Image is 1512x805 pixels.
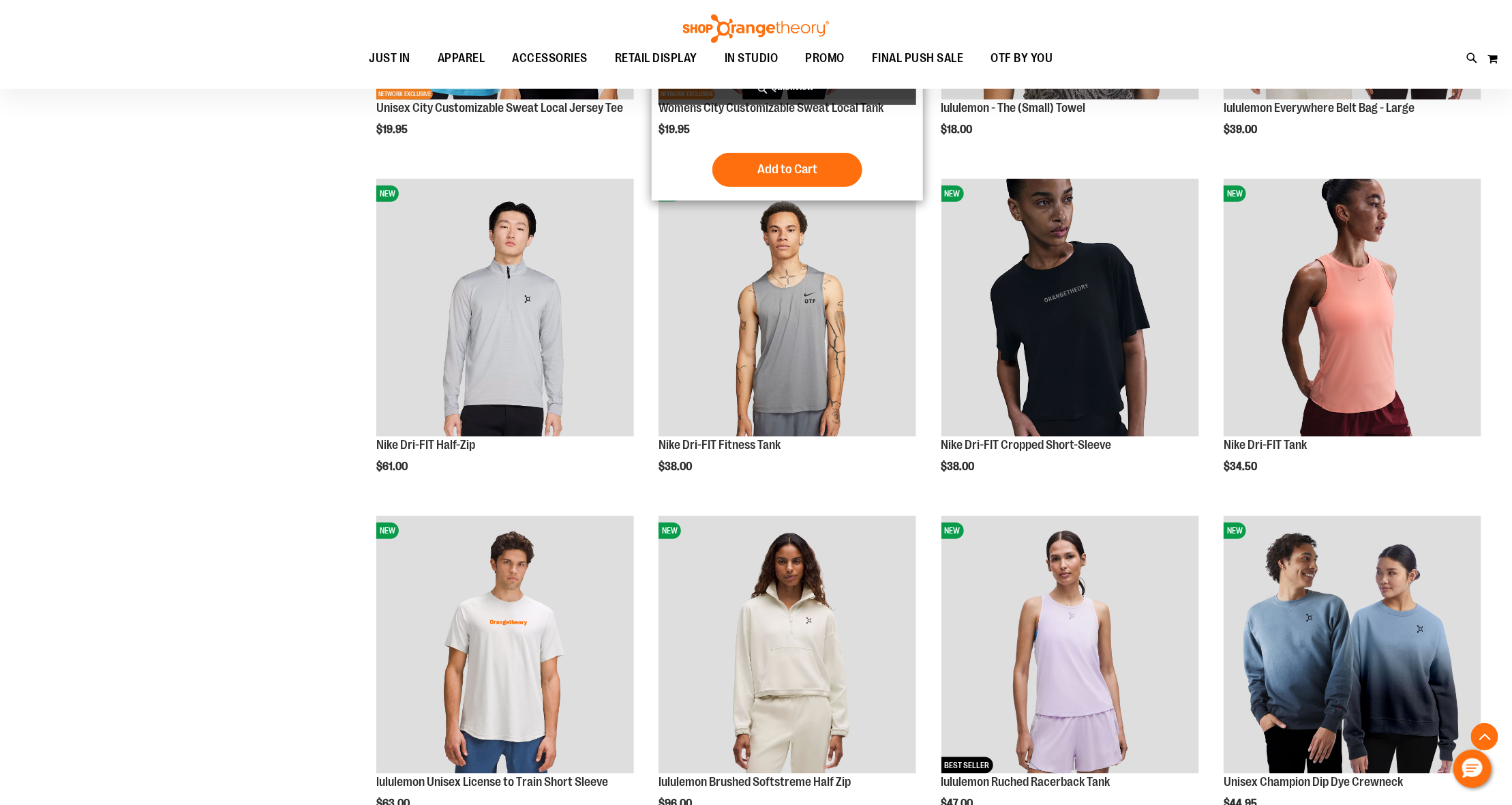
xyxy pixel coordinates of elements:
[681,14,831,43] img: Shop Orangetheory
[376,179,634,437] img: Nike Dri-FIT Half-Zip
[806,43,845,74] span: PROMO
[601,43,711,74] a: RETAIL DISPLAY
[1224,438,1307,452] a: Nike Dri-FIT Tank
[941,186,964,202] span: NEW
[1224,516,1481,776] a: Unisex Champion Dip Dye CrewneckNEW
[1224,775,1403,789] a: Unisex Champion Dip Dye Crewneck
[659,123,692,136] span: $19.95
[941,523,964,539] span: NEW
[1224,179,1481,437] img: Nike Dri-FIT Tank
[941,775,1110,789] a: lululemon Ruched Racerback Tank
[659,523,681,539] span: NEW
[1224,101,1415,115] a: lululemon Everywhere Belt Bag - Large
[424,43,499,74] a: APPAREL
[872,43,964,74] span: FINAL PUSH SALE
[1471,723,1498,750] button: Back To Top
[659,179,916,439] a: Nike Dri-FIT Fitness TankNEW
[376,460,410,473] span: $61.00
[659,101,883,115] a: Womens City Customizable Sweat Local Tank
[1224,186,1246,202] span: NEW
[369,172,641,508] div: product
[659,179,916,437] img: Nike Dri-FIT Fitness Tank
[659,460,694,473] span: $38.00
[1224,123,1259,136] span: $39.00
[725,43,778,74] span: IN STUDIO
[356,43,425,74] a: JUST IN
[711,43,792,74] a: IN STUDIO
[1217,172,1488,508] div: product
[513,43,588,74] span: ACCESSORIES
[1224,460,1259,473] span: $34.50
[941,179,1199,439] a: Nike Dri-FIT Cropped Short-SleeveNEW
[376,179,634,439] a: Nike Dri-FIT Half-ZipNEW
[941,123,975,136] span: $18.00
[499,43,602,74] a: ACCESSORIES
[376,123,410,136] span: $19.95
[941,757,993,774] span: BEST SELLER
[1224,516,1481,774] img: Unisex Champion Dip Dye Crewneck
[615,43,697,74] span: RETAIL DISPLAY
[941,101,1086,115] a: lululemon - The (Small) Towel
[1224,179,1481,439] a: Nike Dri-FIT TankNEW
[991,43,1053,74] span: OTF BY YOU
[858,43,978,74] a: FINAL PUSH SALE
[376,523,399,539] span: NEW
[941,179,1199,437] img: Nike Dri-FIT Cropped Short-Sleeve
[376,438,475,452] a: Nike Dri-FIT Half-Zip
[376,89,433,100] span: NETWORK EXCLUSIVE
[659,775,851,789] a: lululemon Brushed Softstreme Half Zip
[376,775,608,789] a: lululemon Unisex License to Train Short Sleeve
[659,516,916,774] img: lululemon Brushed Softstreme Half Zip
[792,43,859,74] a: PROMO
[1453,750,1492,788] button: Hello, have a question? Let’s chat.
[1224,523,1246,539] span: NEW
[941,460,977,473] span: $38.00
[757,162,817,177] span: Add to Cart
[376,186,399,202] span: NEW
[438,43,485,74] span: APPAREL
[941,516,1199,774] img: lululemon Ruched Racerback Tank
[659,438,781,452] a: Nike Dri-FIT Fitness Tank
[369,43,411,74] span: JUST IN
[941,516,1199,776] a: lululemon Ruched Racerback TankNEWBEST SELLER
[659,516,916,776] a: lululemon Brushed Softstreme Half ZipNEW
[978,43,1067,74] a: OTF BY YOU
[376,516,634,774] img: lululemon Unisex License to Train Short Sleeve
[376,101,623,115] a: Unisex City Customizable Sweat Local Jersey Tee
[712,153,862,187] button: Add to Cart
[376,516,634,776] a: lululemon Unisex License to Train Short SleeveNEW
[935,172,1206,508] div: product
[652,172,923,508] div: product
[941,438,1112,452] a: Nike Dri-FIT Cropped Short-Sleeve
